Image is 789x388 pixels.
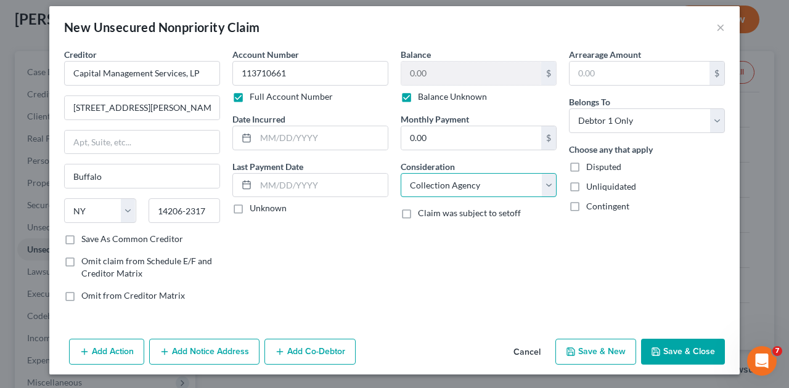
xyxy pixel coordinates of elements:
label: Balance [401,48,431,61]
input: Search creditor by name... [64,61,220,86]
label: Account Number [232,48,299,61]
label: Consideration [401,160,455,173]
div: $ [541,126,556,150]
button: Add Co-Debtor [264,339,356,365]
label: Arrearage Amount [569,48,641,61]
label: Full Account Number [250,91,333,103]
label: Save As Common Creditor [81,233,183,245]
button: Add Notice Address [149,339,260,365]
span: Disputed [586,161,621,172]
label: Balance Unknown [418,91,487,103]
input: 0.00 [570,62,709,85]
input: Enter city... [65,164,219,188]
button: Cancel [504,340,550,365]
input: -- [232,61,388,86]
input: 0.00 [401,62,541,85]
span: Unliquidated [586,181,636,192]
iframe: Intercom live chat [747,346,777,376]
label: Date Incurred [232,113,285,126]
label: Unknown [250,202,287,214]
span: Contingent [586,201,629,211]
input: Apt, Suite, etc... [65,131,219,154]
span: Claim was subject to setoff [418,208,521,218]
div: $ [541,62,556,85]
span: Omit claim from Schedule E/F and Creditor Matrix [81,256,212,278]
div: New Unsecured Nonpriority Claim [64,18,260,36]
button: Add Action [69,339,144,365]
label: Monthly Payment [401,113,469,126]
input: MM/DD/YYYY [256,126,388,150]
span: Creditor [64,49,97,60]
span: 7 [772,346,782,356]
button: × [716,20,725,34]
span: Omit from Creditor Matrix [81,290,185,301]
input: MM/DD/YYYY [256,174,388,197]
button: Save & Close [641,339,725,365]
button: Save & New [555,339,636,365]
span: Belongs To [569,97,610,107]
label: Last Payment Date [232,160,303,173]
input: Enter zip... [149,198,221,223]
input: Enter address... [65,96,219,119]
div: $ [709,62,724,85]
input: 0.00 [401,126,541,150]
label: Choose any that apply [569,143,653,156]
